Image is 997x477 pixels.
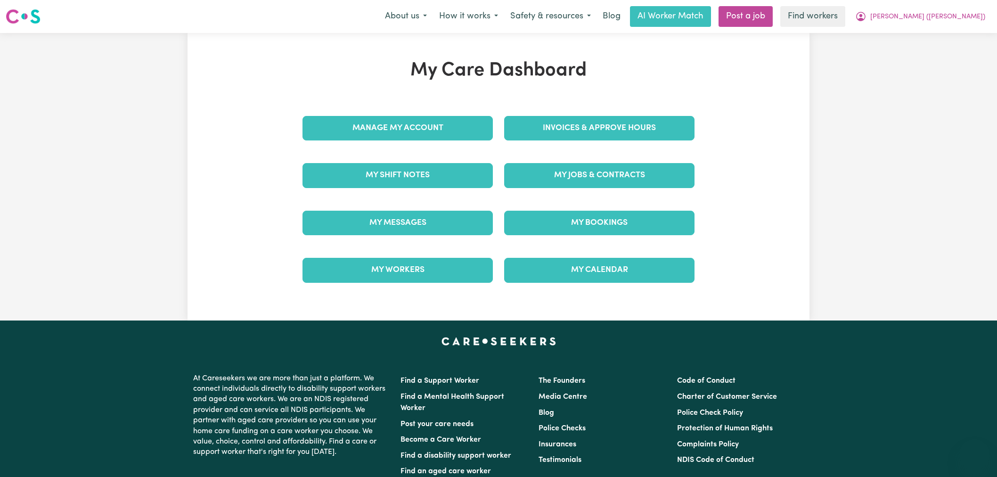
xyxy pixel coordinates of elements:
a: Find an aged care worker [400,468,491,475]
a: Manage My Account [302,116,493,140]
a: Protection of Human Rights [677,425,773,432]
a: Code of Conduct [677,377,735,385]
a: Become a Care Worker [400,436,481,444]
a: AI Worker Match [630,6,711,27]
a: Post a job [719,6,773,27]
img: Careseekers logo [6,8,41,25]
a: Find a disability support worker [400,452,511,460]
a: Find workers [780,6,845,27]
a: My Bookings [504,211,695,235]
a: Invoices & Approve Hours [504,116,695,140]
button: How it works [433,7,504,26]
button: My Account [849,7,991,26]
a: My Jobs & Contracts [504,163,695,188]
iframe: Button to launch messaging window [959,439,989,469]
a: Charter of Customer Service [677,393,777,401]
a: Media Centre [539,393,587,401]
a: Blog [597,6,626,27]
span: [PERSON_NAME] ([PERSON_NAME]) [870,12,985,22]
a: Blog [539,409,554,417]
a: Careseekers logo [6,6,41,27]
a: My Calendar [504,258,695,282]
a: Police Checks [539,425,586,432]
h1: My Care Dashboard [297,59,700,82]
button: Safety & resources [504,7,597,26]
a: Post your care needs [400,420,474,428]
a: Careseekers home page [441,337,556,345]
a: My Workers [302,258,493,282]
a: Complaints Policy [677,441,739,448]
a: Police Check Policy [677,409,743,417]
a: Find a Support Worker [400,377,479,385]
button: About us [379,7,433,26]
a: Insurances [539,441,576,448]
a: NDIS Code of Conduct [677,456,754,464]
a: Find a Mental Health Support Worker [400,393,504,412]
p: At Careseekers we are more than just a platform. We connect individuals directly to disability su... [193,370,389,461]
a: My Shift Notes [302,163,493,188]
a: Testimonials [539,456,581,464]
a: My Messages [302,211,493,235]
a: The Founders [539,377,585,385]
